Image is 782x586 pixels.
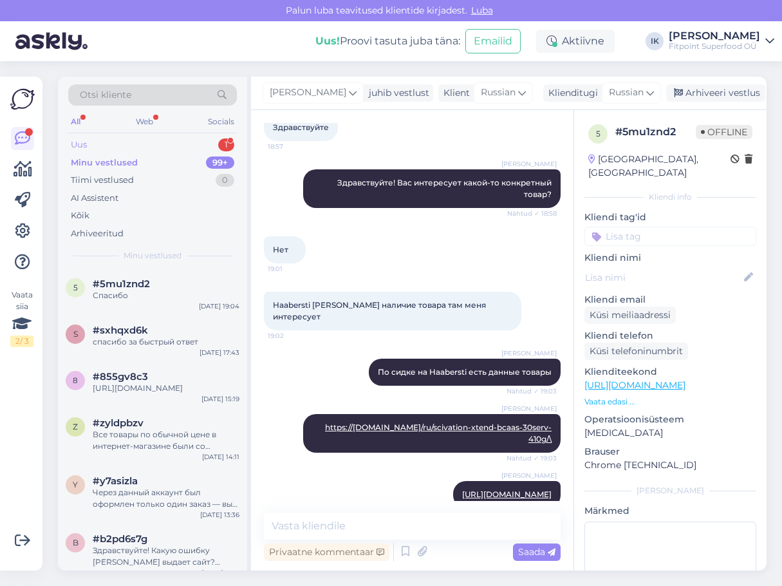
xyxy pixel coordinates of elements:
[218,138,234,151] div: 1
[273,122,329,132] span: Здравствуйте
[584,504,756,518] p: Märkmed
[200,510,239,520] div: [DATE] 13:36
[584,379,685,391] a: [URL][DOMAIN_NAME]
[93,429,239,452] div: Все товары по обычной цене в интернет-магазине были со скидкой 15%
[584,458,756,472] p: Chrome [TECHNICAL_ID]
[609,86,644,100] span: Russian
[93,290,239,301] div: Спасибо
[93,325,148,336] span: #sxhqxd6k
[273,245,288,254] span: Нет
[133,113,156,130] div: Web
[73,422,78,431] span: z
[93,417,144,429] span: #zyldpbzv
[584,426,756,440] p: [MEDICAL_DATA]
[325,422,552,444] a: https://[DOMAIN_NAME]/ru/scivation-xtend-bcaas-30serv-410g/\
[68,113,83,130] div: All
[507,209,557,218] span: Nähtud ✓ 18:58
[124,250,182,261] span: Minu vestlused
[584,211,756,224] p: Kliendi tag'id
[669,31,774,52] a: [PERSON_NAME]Fitpoint Superfood OÜ
[584,329,756,343] p: Kliendi telefon
[10,336,33,347] div: 2 / 3
[584,485,756,496] div: [PERSON_NAME]
[201,568,239,578] div: [DATE] 12:13
[71,192,118,205] div: AI Assistent
[501,404,557,413] span: [PERSON_NAME]
[315,33,460,49] div: Proovi tasuta juba täna:
[669,31,760,41] div: [PERSON_NAME]
[205,113,237,130] div: Socials
[206,156,234,169] div: 99+
[201,394,239,404] div: [DATE] 15:19
[73,283,78,292] span: 5
[584,191,756,203] div: Kliendi info
[364,86,429,100] div: juhib vestlust
[584,413,756,426] p: Operatsioonisüsteem
[584,396,756,408] p: Vaata edasi ...
[501,348,557,358] span: [PERSON_NAME]
[507,453,557,463] span: Nähtud ✓ 19:03
[501,471,557,480] span: [PERSON_NAME]
[71,227,124,240] div: Arhiveeritud
[596,129,600,138] span: 5
[337,178,554,199] span: Здравствуйте! Вас интересует какой-то конкретный товар?
[71,156,138,169] div: Minu vestlused
[584,307,676,324] div: Küsi meiliaadressi
[273,300,488,321] span: Haabersti [PERSON_NAME] наличие товара там меня интересует
[93,278,150,290] span: #5mu1znd2
[501,159,557,169] span: [PERSON_NAME]
[93,371,148,383] span: #855gv8c3
[588,153,731,180] div: [GEOGRAPHIC_DATA], [GEOGRAPHIC_DATA]
[666,84,765,102] div: Arhiveeri vestlus
[71,138,87,151] div: Uus
[268,264,316,274] span: 19:01
[93,533,147,545] span: #b2pd6s7g
[200,348,239,357] div: [DATE] 17:43
[536,30,615,53] div: Aktiivne
[93,487,239,510] div: Через данный аккаунт был оформлен только один заказ — вы можете сами убедиться в этом, зайдя в св...
[507,386,557,396] span: Nähtud ✓ 19:03
[378,367,552,377] span: По сидке на Haabersti есть данные товары
[199,301,239,311] div: [DATE] 19:04
[268,142,316,151] span: 18:57
[73,375,78,385] span: 8
[80,88,131,102] span: Otsi kliente
[93,475,138,487] span: #y7asizla
[584,227,756,246] input: Lisa tag
[438,86,470,100] div: Klient
[518,546,555,558] span: Saada
[584,343,688,360] div: Küsi telefoninumbrit
[584,251,756,265] p: Kliendi nimi
[646,32,664,50] div: IK
[93,336,239,348] div: спасибо за быстрый ответ
[73,480,78,489] span: y
[10,289,33,347] div: Vaata siia
[73,538,79,547] span: b
[93,545,239,568] div: Здравствуйте! Какую ошибку [PERSON_NAME] выдает сайт? Отсутвие товара, неправильно указаны данные...
[202,452,239,462] div: [DATE] 14:11
[584,365,756,379] p: Klienditeekond
[71,174,134,187] div: Tiimi vestlused
[543,86,598,100] div: Klienditugi
[462,489,552,499] a: [URL][DOMAIN_NAME]
[465,29,521,53] button: Emailid
[585,270,741,285] input: Lisa nimi
[467,5,497,16] span: Luba
[615,124,696,140] div: # 5mu1znd2
[93,383,239,394] div: [URL][DOMAIN_NAME]
[584,293,756,307] p: Kliendi email
[216,174,234,187] div: 0
[71,209,89,222] div: Kõik
[584,445,756,458] p: Brauser
[73,329,78,339] span: s
[315,35,340,47] b: Uus!
[268,331,316,341] span: 19:02
[10,87,35,111] img: Askly Logo
[481,86,516,100] span: Russian
[270,86,346,100] span: [PERSON_NAME]
[696,125,752,139] span: Offline
[264,543,389,561] div: Privaatne kommentaar
[669,41,760,52] div: Fitpoint Superfood OÜ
